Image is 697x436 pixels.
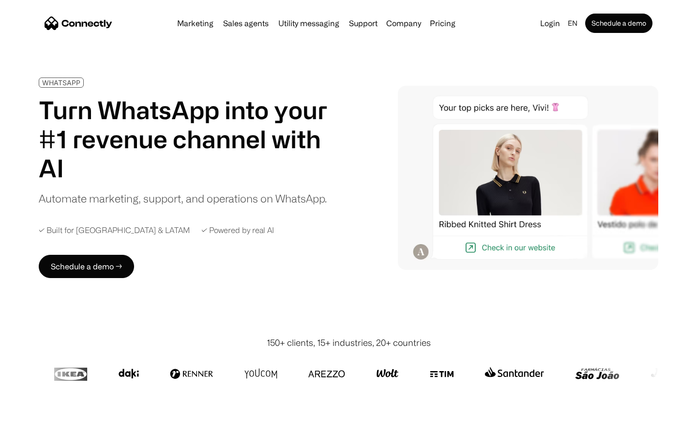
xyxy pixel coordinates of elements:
[219,19,273,27] a: Sales agents
[201,226,274,235] div: ✓ Powered by real AI
[585,14,652,33] a: Schedule a demo
[568,16,577,30] div: en
[386,16,421,30] div: Company
[39,226,190,235] div: ✓ Built for [GEOGRAPHIC_DATA] & LATAM
[42,79,80,86] div: WHATSAPP
[19,419,58,433] ul: Language list
[345,19,381,27] a: Support
[39,95,339,183] h1: Turn WhatsApp into your #1 revenue channel with AI
[39,255,134,278] a: Schedule a demo →
[39,190,327,206] div: Automate marketing, support, and operations on WhatsApp.
[426,19,459,27] a: Pricing
[267,336,431,349] div: 150+ clients, 15+ industries, 20+ countries
[10,418,58,433] aside: Language selected: English
[536,16,564,30] a: Login
[274,19,343,27] a: Utility messaging
[173,19,217,27] a: Marketing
